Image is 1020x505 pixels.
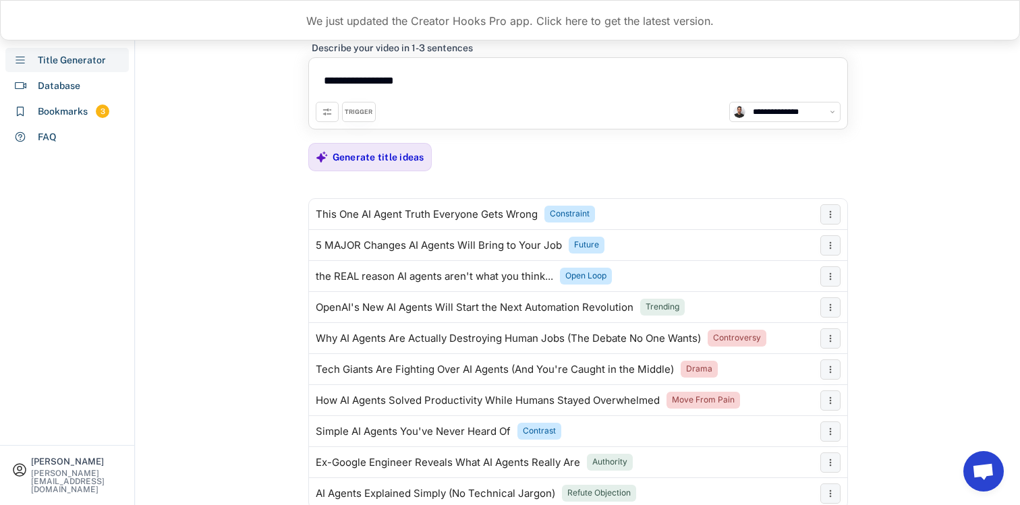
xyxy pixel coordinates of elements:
[567,487,631,499] div: Refute Objection
[316,488,555,499] div: AI Agents Explained Simply (No Technical Jargon)
[31,469,123,494] div: [PERSON_NAME][EMAIL_ADDRESS][DOMAIN_NAME]
[312,42,473,54] div: Describe your video in 1-3 sentences
[565,270,606,282] div: Open Loop
[316,209,538,220] div: This One AI Agent Truth Everyone Gets Wrong
[316,395,660,406] div: How AI Agents Solved Productivity While Humans Stayed Overwhelmed
[316,426,511,437] div: Simple AI Agents You've Never Heard Of
[592,456,627,468] div: Authority
[316,457,580,468] div: Ex-Google Engineer Reveals What AI Agents Really Are
[333,151,424,163] div: Generate title ideas
[316,333,701,344] div: Why AI Agents Are Actually Destroying Human Jobs (The Debate No One Wants)
[646,301,679,313] div: Trending
[38,105,88,119] div: Bookmarks
[38,79,80,93] div: Database
[38,53,106,67] div: Title Generator
[686,363,712,375] div: Drama
[316,240,562,251] div: 5 MAJOR Changes AI Agents Will Bring to Your Job
[713,332,761,344] div: Controversy
[316,302,633,313] div: OpenAI's New AI Agents Will Start the Next Automation Revolution
[316,364,674,375] div: Tech Giants Are Fighting Over AI Agents (And You're Caught in the Middle)
[31,457,123,466] div: [PERSON_NAME]
[550,208,590,220] div: Constraint
[316,271,553,282] div: the REAL reason AI agents aren't what you think...
[38,130,57,144] div: FAQ
[523,425,556,437] div: Contrast
[345,108,372,117] div: TRIGGER
[963,451,1004,492] a: Open chat
[96,106,109,117] div: 3
[672,394,735,406] div: Move From Pain
[733,106,745,118] img: channels4_profile.jpg
[574,239,599,251] div: Future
